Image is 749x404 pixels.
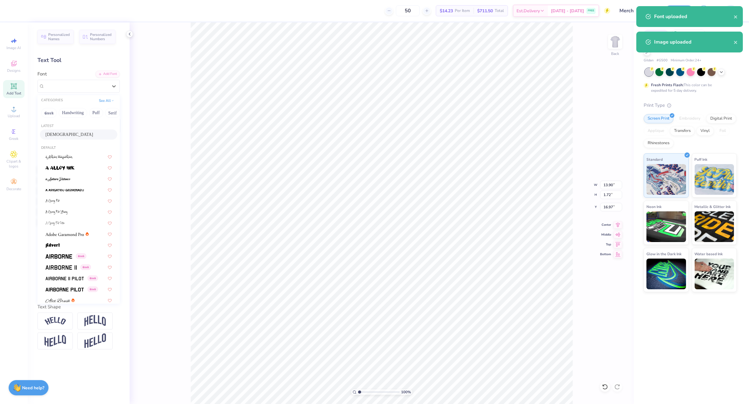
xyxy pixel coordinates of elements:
img: Neon Ink [646,211,686,242]
img: Metallic & Glitter Ink [695,211,734,242]
img: Adobe Garamond Pro [45,232,84,237]
span: Middle [600,233,611,237]
img: Back [609,36,621,48]
button: Handwriting [59,108,87,118]
div: Embroidery [675,114,704,123]
strong: Fresh Prints Flash: [651,83,684,87]
span: Neon Ink [646,203,661,210]
span: [DATE] - [DATE] [551,8,584,14]
img: Rise [84,333,106,348]
button: close [734,13,738,20]
button: Puff [89,108,103,118]
span: Designs [7,68,21,73]
img: Advert [45,243,60,248]
img: a Antara Distance [45,177,71,181]
button: close [734,38,738,46]
span: Personalized Names [48,33,70,41]
span: Bottom [600,252,611,256]
span: Per Item [455,8,470,14]
span: Clipart & logos [3,159,25,169]
img: Arch [84,315,106,327]
div: Print Type [644,102,737,109]
img: Airborne II [45,265,77,270]
img: A Charming Font Leftleaning [45,210,68,214]
img: A Charming Font Outline [45,221,64,225]
span: Greek [76,253,86,259]
span: Decorate [6,187,21,191]
span: Personalized Numbers [90,33,112,41]
span: Minimum Order: 24 + [671,58,701,63]
span: Greek [88,275,98,281]
img: a Alloy Ink [45,166,74,170]
div: Image uploaded [654,38,734,46]
input: Untitled Design [615,5,660,17]
img: Alex Brush [45,298,70,303]
span: Metallic & Glitter Ink [695,203,731,210]
strong: Need help? [22,385,45,391]
input: – – [396,5,420,16]
div: Default [37,145,120,151]
img: a Arigatou Gozaimasu [45,188,84,192]
img: Water based Ink [695,259,734,289]
span: [DEMOGRAPHIC_DATA] [45,131,93,138]
button: See All [97,98,116,104]
span: Glow in the Dark Ink [646,251,681,257]
div: Font uploaded [654,13,734,20]
img: Standard [646,164,686,195]
span: Puff Ink [695,156,708,163]
span: Add Text [6,91,21,96]
img: Arc [45,317,66,325]
img: a Ahlan Wasahlan [45,155,73,159]
div: Applique [644,126,668,136]
div: Foil [716,126,730,136]
div: Back [611,51,619,56]
span: Standard [646,156,663,163]
span: $14.23 [440,8,453,14]
span: Upload [8,114,20,118]
div: This color can be expedited for 5 day delivery. [651,82,727,93]
div: Digital Print [706,114,736,123]
img: A Charming Font [45,199,60,203]
span: Total [495,8,504,14]
div: Transfers [670,126,695,136]
span: 100 % [401,389,411,395]
button: Greek [41,108,57,118]
img: Airborne Pilot [45,287,84,292]
div: Text Shape [37,303,120,310]
span: Gildan [644,58,653,63]
div: Add Font [96,71,120,78]
span: Center [600,223,611,227]
span: Top [600,242,611,247]
img: Airborne II Pilot [45,276,84,281]
div: CATEGORIES [41,98,63,103]
label: Font [37,71,47,78]
span: Water based Ink [695,251,723,257]
img: Airborne [45,254,72,259]
button: Serif [105,108,120,118]
span: Greek [9,136,19,141]
img: Puff Ink [695,164,734,195]
div: Text Tool [37,56,120,64]
span: FREE [588,9,594,13]
span: Est. Delivery [517,8,540,14]
span: Image AI [7,45,21,50]
span: # G500 [657,58,668,63]
img: Glow in the Dark Ink [646,259,686,289]
div: Vinyl [696,126,714,136]
img: Flag [45,335,66,347]
span: $711.50 [477,8,493,14]
div: Screen Print [644,114,673,123]
div: Latest [37,124,120,129]
span: Greek [88,287,98,292]
span: Greek [80,264,91,270]
div: Rhinestones [644,139,673,148]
